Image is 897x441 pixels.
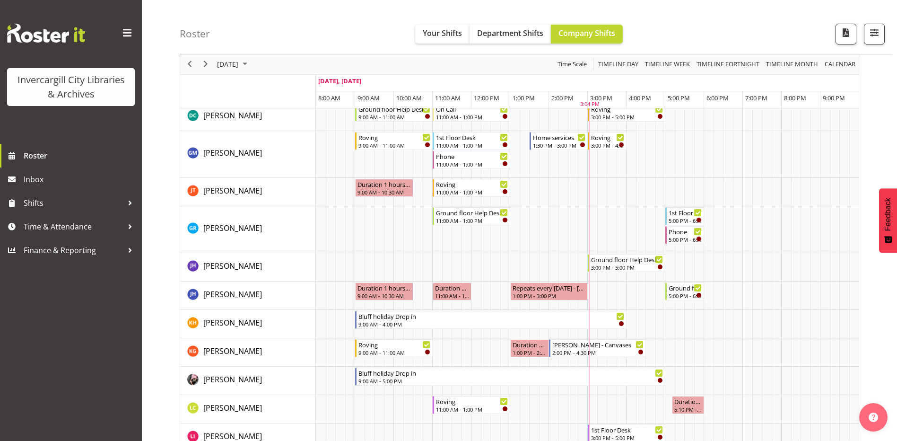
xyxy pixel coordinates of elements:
[884,198,892,231] span: Feedback
[357,188,411,196] div: 9:00 AM - 10:30 AM
[433,179,510,197] div: Glen Tomlinson"s event - Roving Begin From Wednesday, September 24, 2025 at 11:00:00 AM GMT+12:00...
[355,311,627,329] div: Kaela Harley"s event - Bluff holiday Drop in Begin From Wednesday, September 24, 2025 at 9:00:00 ...
[24,149,137,163] span: Roster
[203,185,262,196] a: [PERSON_NAME]
[433,207,510,225] div: Grace Roscoe-Squires"s event - Ground floor Help Desk Begin From Wednesday, September 24, 2025 at...
[180,367,316,395] td: Keyu Chen resource
[696,59,760,71] span: Timeline Fortnight
[433,282,471,300] div: Jillian Hunter"s event - Duration 1 hours - Jillian Hunter Begin From Wednesday, September 24, 20...
[436,188,508,196] div: 11:00 AM - 1:00 PM
[358,311,624,321] div: Bluff holiday Drop in
[436,208,508,217] div: Ground floor Help Desk
[435,94,461,102] span: 11:00 AM
[588,254,665,272] div: Jill Harpur"s event - Ground floor Help Desk Begin From Wednesday, September 24, 2025 at 3:00:00 ...
[357,283,411,292] div: Duration 1 hours - [PERSON_NAME]
[591,104,663,114] div: Roving
[358,104,430,114] div: Ground floor Help Desk
[823,94,845,102] span: 9:00 PM
[513,283,585,292] div: Repeats every [DATE] - [PERSON_NAME]
[436,141,508,149] div: 11:00 AM - 1:00 PM
[180,395,316,423] td: Linda Cooper resource
[355,282,413,300] div: Jillian Hunter"s event - Duration 1 hours - Jillian Hunter Begin From Wednesday, September 24, 20...
[358,349,430,356] div: 9:00 AM - 11:00 AM
[549,339,646,357] div: Katie Greene"s event - Arty Arvo - Canvases Begin From Wednesday, September 24, 2025 at 2:00:00 P...
[214,54,253,74] div: September 24, 2025
[358,377,663,385] div: 9:00 AM - 5:00 PM
[551,94,574,102] span: 2:00 PM
[180,206,316,253] td: Grace Roscoe-Squires resource
[836,24,856,44] button: Download a PDF of the roster for the current day
[765,59,819,71] span: Timeline Month
[357,179,411,189] div: Duration 1 hours - [PERSON_NAME]
[470,25,551,44] button: Department Shifts
[869,413,878,422] img: help-xxl-2.png
[513,94,535,102] span: 1:00 PM
[203,402,262,414] a: [PERSON_NAME]
[784,94,806,102] span: 8:00 PM
[745,94,767,102] span: 7:00 PM
[203,317,262,328] a: [PERSON_NAME]
[510,282,588,300] div: Jillian Hunter"s event - Repeats every wednesday - Jillian Hunter Begin From Wednesday, September...
[669,217,702,224] div: 5:00 PM - 6:00 PM
[433,104,510,122] div: Donald Cunningham"s event - On Call Begin From Wednesday, September 24, 2025 at 11:00:00 AM GMT+1...
[665,226,704,244] div: Grace Roscoe-Squires"s event - Phone Begin From Wednesday, September 24, 2025 at 5:00:00 PM GMT+1...
[180,338,316,367] td: Katie Greene resource
[180,131,316,178] td: Gabriel McKay Smith resource
[355,179,413,197] div: Glen Tomlinson"s event - Duration 1 hours - Glen Tomlinson Begin From Wednesday, September 24, 20...
[765,59,820,71] button: Timeline Month
[436,217,508,224] div: 11:00 AM - 1:00 PM
[358,113,430,121] div: 9:00 AM - 11:00 AM
[355,368,665,386] div: Keyu Chen"s event - Bluff holiday Drop in Begin From Wednesday, September 24, 2025 at 9:00:00 AM ...
[557,59,588,71] span: Time Scale
[203,289,262,300] a: [PERSON_NAME]
[180,103,316,131] td: Donald Cunningham resource
[556,59,589,71] button: Time Scale
[552,349,644,356] div: 2:00 PM - 4:30 PM
[674,406,702,413] div: 5:10 PM - 6:00 PM
[436,113,508,121] div: 11:00 AM - 1:00 PM
[558,28,615,38] span: Company Shifts
[551,25,623,44] button: Company Shifts
[24,172,137,186] span: Inbox
[474,94,499,102] span: 12:00 PM
[355,132,433,150] div: Gabriel McKay Smith"s event - Roving Begin From Wednesday, September 24, 2025 at 9:00:00 AM GMT+1...
[203,147,262,159] a: [PERSON_NAME]
[436,160,508,168] div: 11:00 AM - 1:00 PM
[591,132,624,142] div: Roving
[513,292,585,300] div: 1:00 PM - 3:00 PM
[17,73,125,101] div: Invercargill City Libraries & Archives
[665,207,704,225] div: Grace Roscoe-Squires"s event - 1st Floor Desk Begin From Wednesday, September 24, 2025 at 5:00:00...
[396,94,422,102] span: 10:00 AM
[216,59,252,71] button: September 2025
[530,132,588,150] div: Gabriel McKay Smith"s event - Home services Begin From Wednesday, September 24, 2025 at 1:30:00 P...
[433,396,510,414] div: Linda Cooper"s event - Roving Begin From Wednesday, September 24, 2025 at 11:00:00 AM GMT+12:00 E...
[415,25,470,44] button: Your Shifts
[203,374,262,385] a: [PERSON_NAME]
[24,220,123,234] span: Time & Attendance
[355,339,433,357] div: Katie Greene"s event - Roving Begin From Wednesday, September 24, 2025 at 9:00:00 AM GMT+12:00 En...
[180,253,316,282] td: Jill Harpur resource
[216,59,239,71] span: [DATE]
[436,104,508,114] div: On Call
[591,425,663,434] div: 1st Floor Desk
[436,151,508,161] div: Phone
[629,94,651,102] span: 4:00 PM
[24,196,123,210] span: Shifts
[669,283,702,292] div: Ground floor Help Desk
[668,94,690,102] span: 5:00 PM
[436,179,508,189] div: Roving
[591,113,663,121] div: 3:00 PM - 5:00 PM
[203,374,262,385] span: [PERSON_NAME]
[358,340,430,349] div: Roving
[433,151,510,169] div: Gabriel McKay Smith"s event - Phone Begin From Wednesday, September 24, 2025 at 11:00:00 AM GMT+1...
[435,283,469,292] div: Duration 1 hours - [PERSON_NAME]
[436,132,508,142] div: 1st Floor Desk
[706,94,729,102] span: 6:00 PM
[203,110,262,121] span: [PERSON_NAME]
[669,292,702,300] div: 5:00 PM - 6:00 PM
[864,24,885,44] button: Filter Shifts
[357,94,380,102] span: 9:00 AM
[879,188,897,253] button: Feedback - Show survey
